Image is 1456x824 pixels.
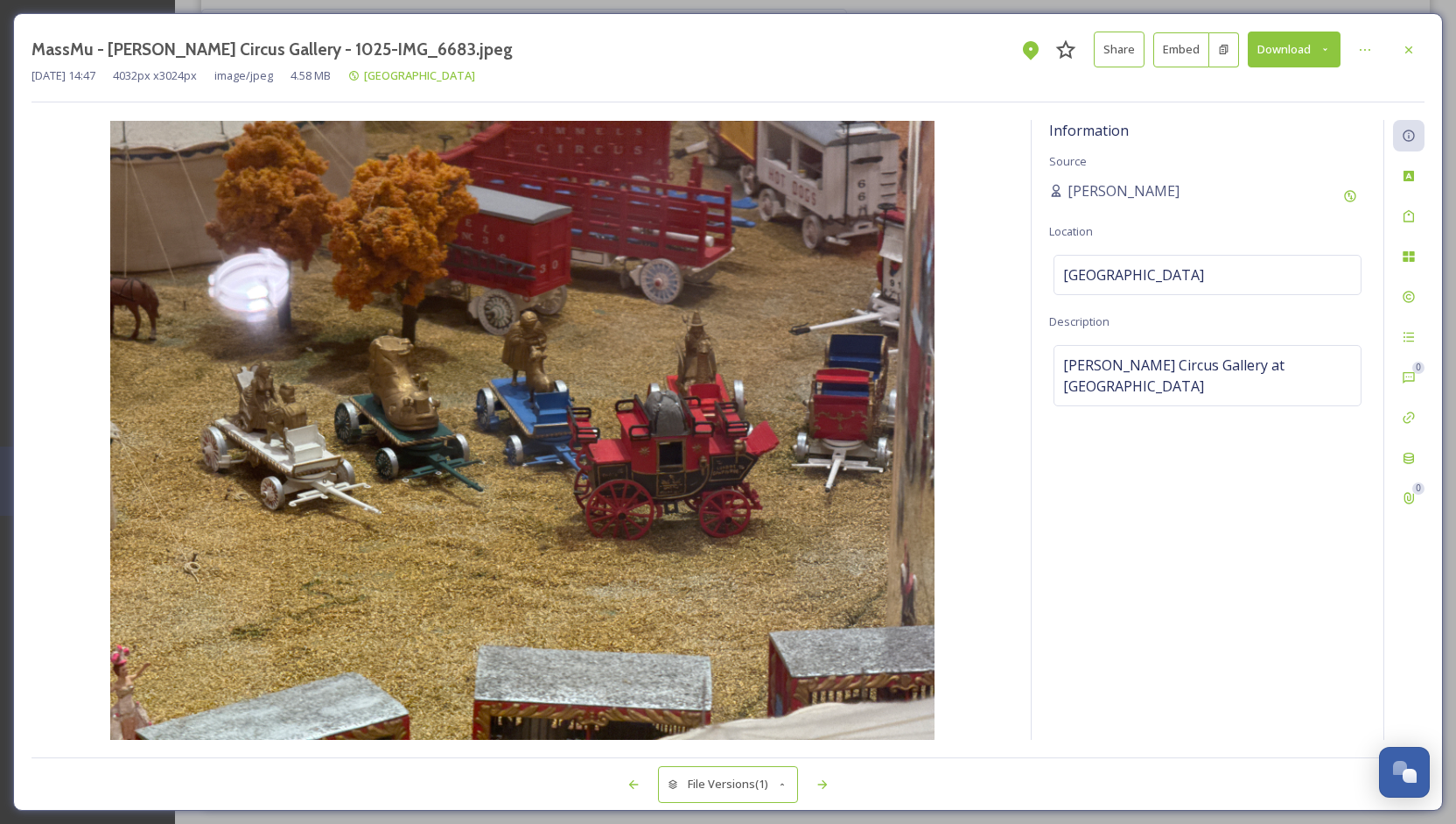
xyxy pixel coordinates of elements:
[290,67,331,84] span: 4.58 MB
[1379,747,1430,798] button: Open Chat
[31,121,1013,740] img: MassMu%20-%20Immel%20Circus%20Gallery%20-%201025-IMG_6683.jpeg
[1049,153,1087,169] span: Source
[1153,32,1209,67] button: Embed
[1412,482,1424,495] div: 0
[364,67,475,83] span: [GEOGRAPHIC_DATA]
[1049,223,1093,239] span: Location
[1049,121,1129,140] span: Information
[1412,362,1424,374] div: 0
[658,766,798,802] button: File Versions(1)
[1248,32,1340,67] button: Download
[113,67,197,84] span: 4032 px x 3024 px
[1063,264,1204,285] span: [GEOGRAPHIC_DATA]
[214,67,273,84] span: image/jpeg
[1094,32,1144,67] button: Share
[31,37,513,62] h3: MassMu - [PERSON_NAME] Circus Gallery - 1025-IMG_6683.jpeg
[1067,180,1179,201] span: [PERSON_NAME]
[31,67,95,84] span: [DATE] 14:47
[1049,313,1109,329] span: Description
[1063,355,1352,397] span: [PERSON_NAME] Circus Gallery at [GEOGRAPHIC_DATA]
